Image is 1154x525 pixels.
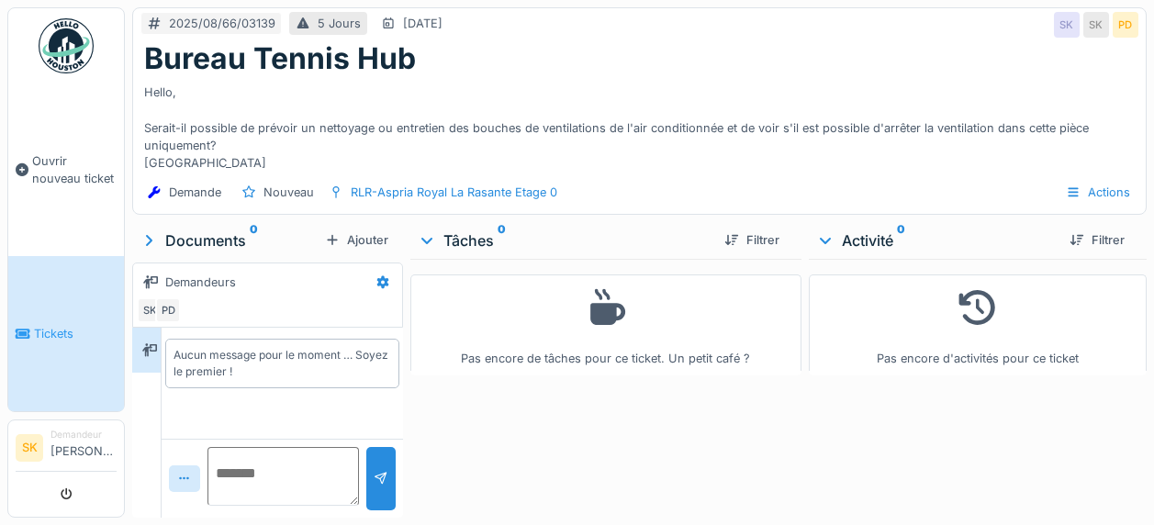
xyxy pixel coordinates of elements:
[422,283,790,368] div: Pas encore de tâches pour ce ticket. Un petit café ?
[897,229,905,251] sup: 0
[165,274,236,291] div: Demandeurs
[816,229,1055,251] div: Activité
[1062,228,1132,252] div: Filtrer
[403,15,443,32] div: [DATE]
[32,152,117,187] span: Ouvrir nouveau ticket
[8,256,124,411] a: Tickets
[16,428,117,472] a: SK Demandeur[PERSON_NAME]
[50,428,117,441] div: Demandeur
[137,297,162,323] div: SK
[8,84,124,256] a: Ouvrir nouveau ticket
[50,428,117,467] li: [PERSON_NAME]
[318,15,361,32] div: 5 Jours
[250,229,258,251] sup: 0
[1054,12,1080,38] div: SK
[169,15,275,32] div: 2025/08/66/03139
[140,229,318,251] div: Documents
[1083,12,1109,38] div: SK
[144,41,416,76] h1: Bureau Tennis Hub
[1113,12,1138,38] div: PD
[351,184,557,201] div: RLR-Aspria Royal La Rasante Etage 0
[821,283,1135,368] div: Pas encore d'activités pour ce ticket
[144,76,1135,172] div: Hello, Serait-il possible de prévoir un nettoyage ou entretien des bouches de ventilations de l'a...
[169,184,221,201] div: Demande
[1058,179,1138,206] div: Actions
[155,297,181,323] div: PD
[174,347,391,380] div: Aucun message pour le moment … Soyez le premier !
[498,229,506,251] sup: 0
[16,434,43,462] li: SK
[418,229,710,251] div: Tâches
[318,228,396,252] div: Ajouter
[263,184,314,201] div: Nouveau
[39,18,94,73] img: Badge_color-CXgf-gQk.svg
[34,325,117,342] span: Tickets
[717,228,787,252] div: Filtrer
